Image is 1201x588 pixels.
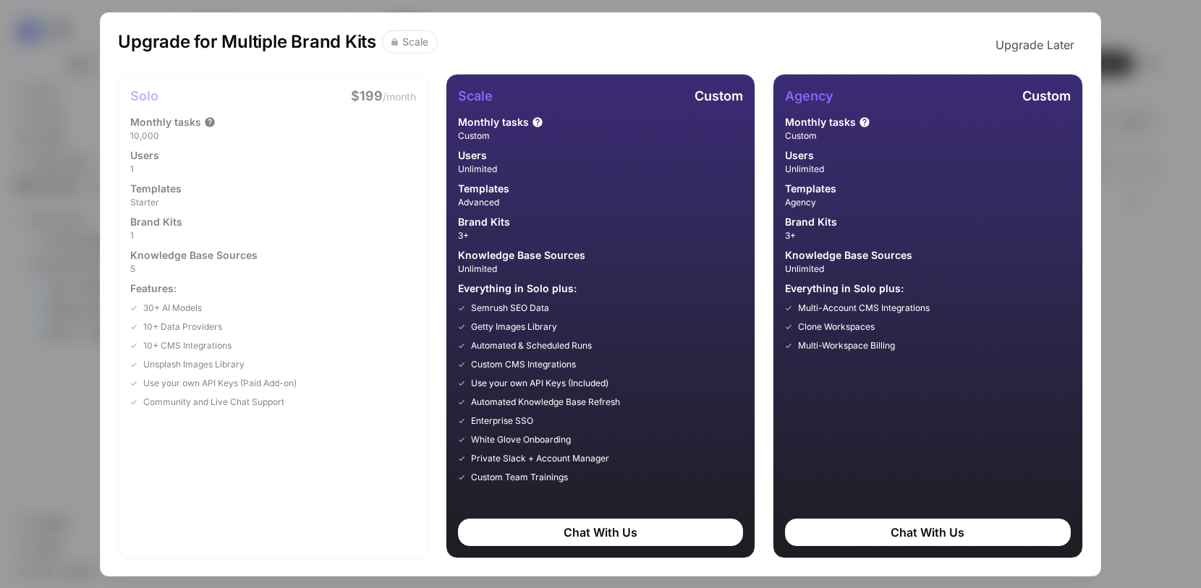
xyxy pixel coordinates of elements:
div: Chat With Us [458,519,743,546]
span: White Glove Onboarding [471,433,571,446]
span: Features: [130,281,415,296]
span: Multi-Account CMS Integrations [798,302,930,315]
span: Automated & Scheduled Runs [471,339,592,352]
span: Automated Knowledge Base Refresh [471,396,620,409]
span: Monthly tasks [785,115,856,129]
div: Scale [402,35,428,49]
span: Users [785,148,814,163]
span: Unlimited [458,163,743,176]
span: Unlimited [785,163,1070,176]
span: 1 [130,163,415,176]
span: 30+ AI Models [143,302,202,315]
span: Custom [695,88,743,103]
span: Unsplash Images Library [143,358,245,371]
span: 3+ [458,229,743,242]
span: Everything in Solo plus: [785,281,1070,296]
span: Unlimited [785,263,1070,276]
span: Templates [785,182,836,196]
span: Multi-Workspace Billing [798,339,895,352]
span: /month [383,90,416,103]
span: Agency [785,196,1070,209]
span: Knowledge Base Sources [785,248,912,263]
span: Custom [1022,88,1071,103]
h1: Agency [785,86,833,106]
span: Custom [458,129,743,142]
span: Private Slack + Account Manager [471,452,609,465]
span: Brand Kits [458,215,510,229]
span: Users [458,148,487,163]
span: $199 [351,88,383,103]
span: Templates [458,182,509,196]
h1: Solo [130,86,158,106]
span: Brand Kits [785,215,837,229]
span: Semrush SEO Data [471,302,549,315]
span: Users [130,148,159,163]
span: Community and Live Chat Support [143,396,284,409]
span: Knowledge Base Sources [458,248,585,263]
span: Templates [130,182,182,196]
span: Knowledge Base Sources [130,248,258,263]
button: Upgrade Later [987,30,1083,59]
span: Advanced [458,196,743,209]
span: 10+ Data Providers [143,320,222,333]
div: Chat With Us [785,519,1070,546]
span: Starter [130,196,415,209]
span: Everything in Solo plus: [458,281,743,296]
span: Use your own API Keys (Included) [471,377,608,390]
span: 10,000 [130,129,415,142]
span: Clone Workspaces [798,320,875,333]
span: Custom CMS Integrations [471,358,576,371]
span: Monthly tasks [130,115,201,129]
span: Use your own API Keys (Paid Add-on) [143,377,297,390]
span: Monthly tasks [458,115,529,129]
span: Brand Kits [130,215,182,229]
span: 5 [130,263,415,276]
span: Unlimited [458,263,743,276]
h1: Upgrade for Multiple Brand Kits [118,30,376,59]
span: Custom Team Trainings [471,471,568,484]
span: Enterprise SSO [471,414,533,427]
span: Getty Images Library [471,320,557,333]
span: Custom [785,129,1070,142]
h1: Scale [458,86,493,106]
span: 10+ CMS Integrations [143,339,232,352]
span: 1 [130,229,415,242]
span: 3+ [785,229,1070,242]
